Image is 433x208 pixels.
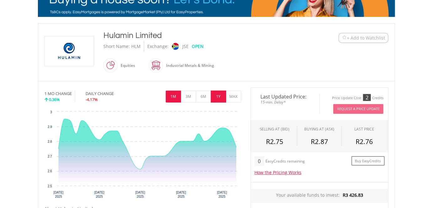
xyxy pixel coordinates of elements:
[343,192,363,198] span: R3 426.83
[103,41,130,52] div: Short Name:
[260,126,290,132] div: SELLING AT (BID)
[176,191,186,198] text: [DATE] 2025
[251,189,388,203] div: Your available funds to invest:
[50,110,52,114] text: 3
[181,91,196,103] button: 3M
[131,41,141,52] div: HLM
[48,155,52,158] text: 2.7
[304,126,334,132] span: BUYING AT (ASK)
[44,91,72,97] div: 1 MO CHANGE
[86,97,98,102] span: -4.17%
[333,104,383,114] button: Request A Price Update
[311,137,328,146] span: R2.87
[103,30,300,41] div: Hulamin Limited
[44,109,241,203] div: Chart. Highcharts interactive chart.
[49,97,60,102] span: 0.36%
[217,191,227,198] text: [DATE] 2025
[48,140,52,143] text: 2.8
[172,43,179,50] img: jse.png
[48,125,52,129] text: 2.9
[256,99,315,105] span: 15-min. Delay*
[48,184,52,188] text: 2.5
[163,58,214,73] div: Industrial Metals & Mining
[166,91,181,103] button: 1M
[54,191,64,198] text: [DATE] 2025
[266,137,283,146] span: R2.75
[372,96,383,100] div: Credits
[256,94,315,99] span: Last Updated Price:
[44,109,241,203] svg: Interactive chart
[254,156,264,166] div: 0
[94,191,104,198] text: [DATE] 2025
[182,41,189,52] div: JSE
[46,36,93,66] img: EQU.ZA.HLM.png
[226,91,241,103] button: MAX
[211,91,226,103] button: 1Y
[147,41,169,52] div: Exchange:
[117,58,135,73] div: Equities
[135,191,145,198] text: [DATE] 2025
[254,169,301,175] a: How the Pricing Works
[48,169,52,173] text: 2.6
[363,94,371,101] div: 2
[266,159,305,164] div: EasyCredits remaining
[342,35,347,40] img: Watchlist
[196,91,211,103] button: 6M
[192,41,204,52] div: OPEN
[354,126,374,132] div: LAST PRICE
[332,96,362,100] div: Price Update Cost:
[339,33,389,43] button: Watchlist + Add to Watchlist
[356,137,373,146] span: R2.76
[86,91,135,97] div: DAILY CHANGE
[352,156,385,166] a: Buy EasyCredits
[347,35,385,41] span: + Add to Watchlist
